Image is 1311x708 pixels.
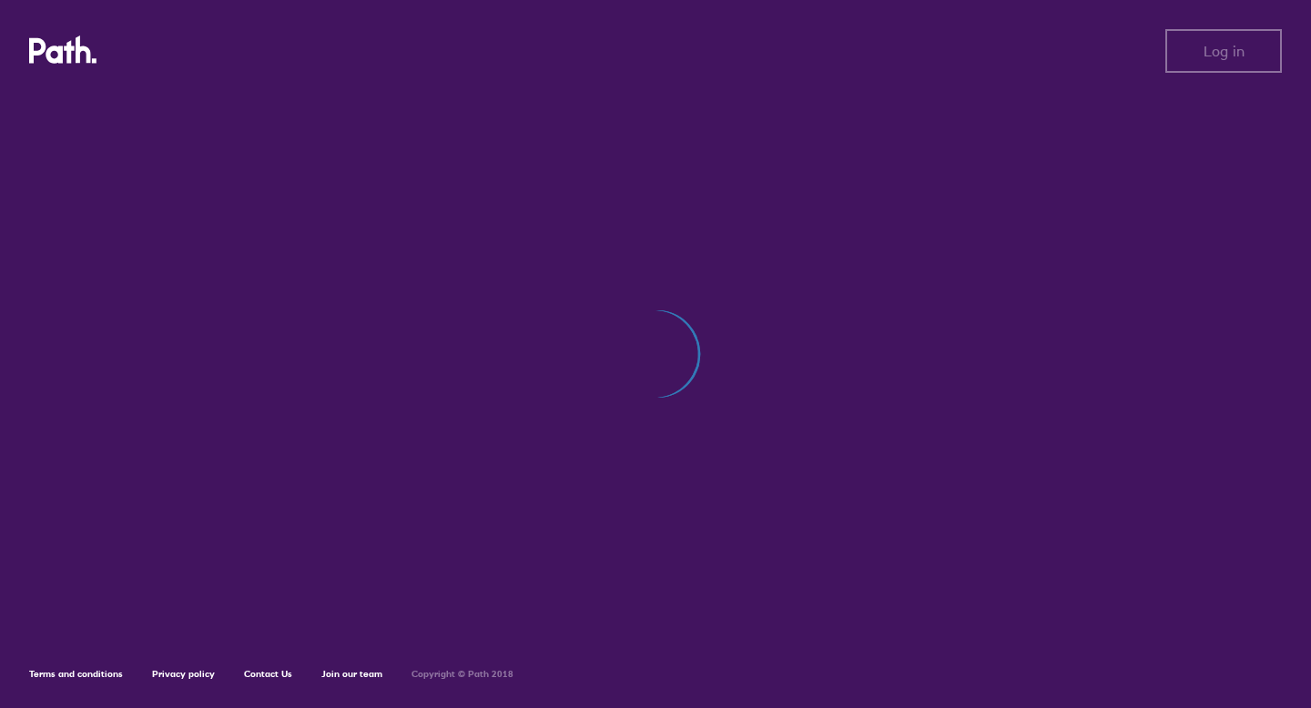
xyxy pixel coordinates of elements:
[1165,29,1282,73] button: Log in
[1204,43,1245,59] span: Log in
[29,668,123,680] a: Terms and conditions
[244,668,292,680] a: Contact Us
[321,668,382,680] a: Join our team
[412,669,513,680] h6: Copyright © Path 2018
[152,668,215,680] a: Privacy policy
